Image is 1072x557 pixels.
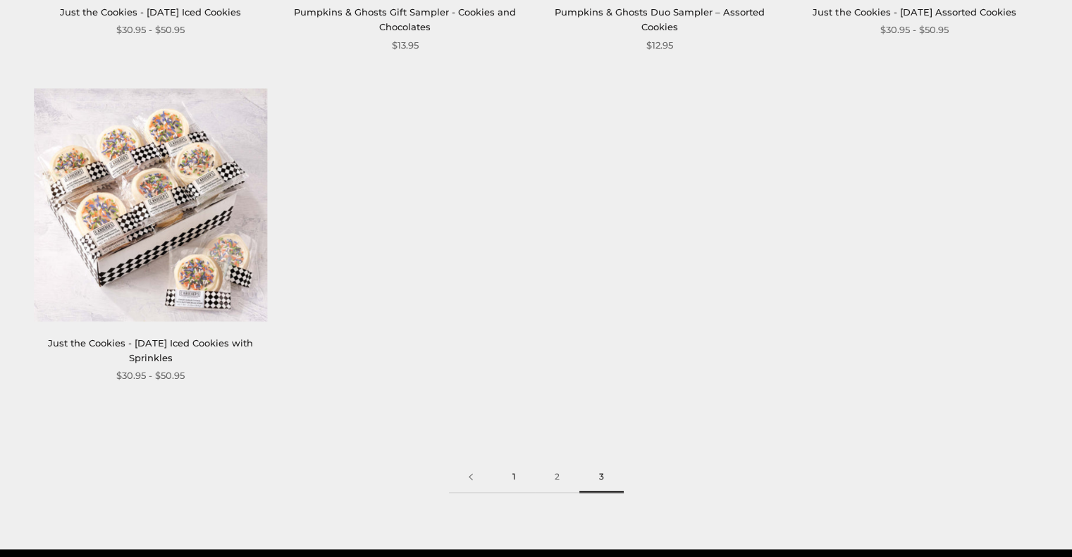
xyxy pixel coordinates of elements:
a: 1 [493,461,535,493]
span: $30.95 - $50.95 [880,23,949,37]
a: Previous page [449,461,493,493]
span: $12.95 [646,38,673,53]
a: Pumpkins & Ghosts Gift Sampler - Cookies and Chocolates [294,6,516,32]
a: 2 [535,461,579,493]
span: $13.95 [392,38,419,53]
a: Just the Cookies - [DATE] Iced Cookies [60,6,241,18]
a: Just the Cookies - [DATE] Iced Cookies with Sprinkles [48,337,253,363]
iframe: Sign Up via Text for Offers [11,503,146,546]
span: $30.95 - $50.95 [116,368,185,383]
img: Just the Cookies - Halloween Iced Cookies with Sprinkles [34,88,267,321]
span: 3 [579,461,624,493]
a: Pumpkins & Ghosts Duo Sampler – Assorted Cookies [555,6,765,32]
a: Just the Cookies - [DATE] Assorted Cookies [813,6,1016,18]
span: $30.95 - $50.95 [116,23,185,37]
